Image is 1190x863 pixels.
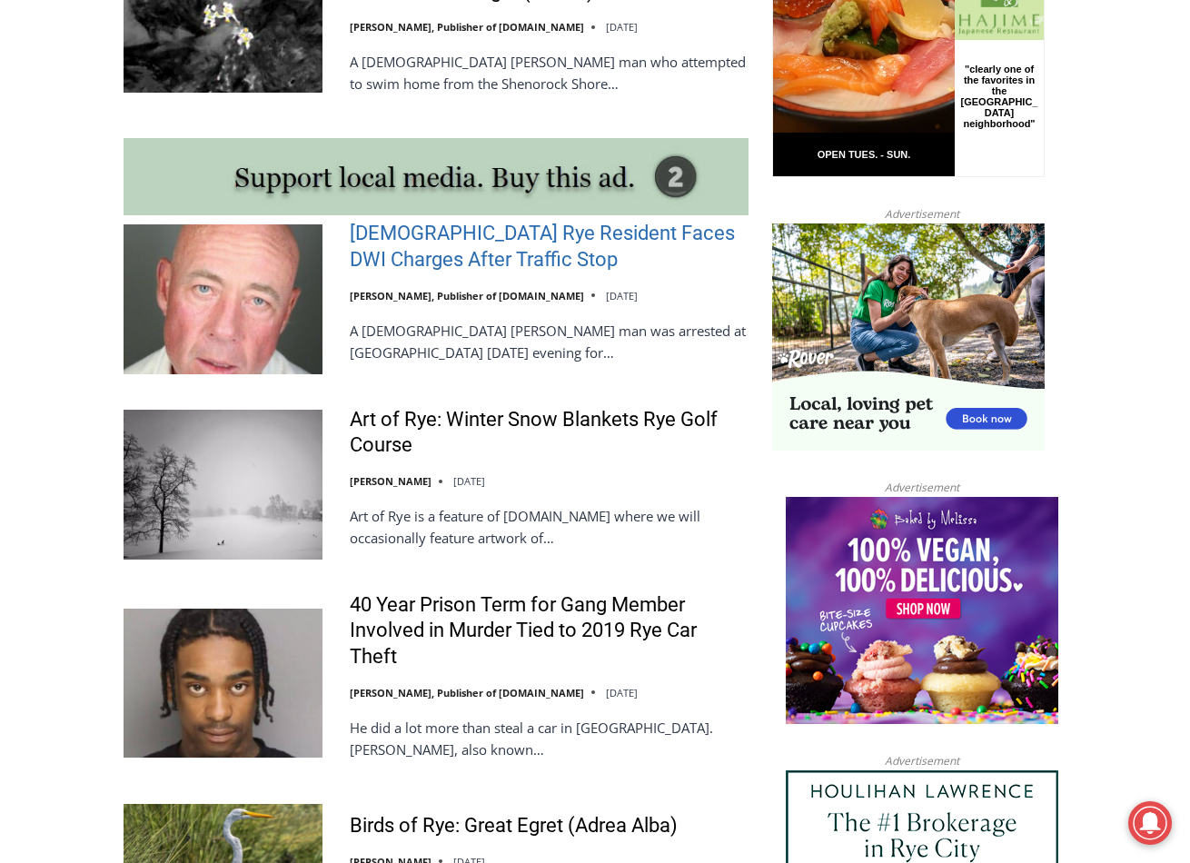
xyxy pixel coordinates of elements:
img: Art of Rye: Winter Snow Blankets Rye Golf Course [124,410,322,559]
div: Available for Private Home, Business, Club or Other Events [119,24,449,58]
span: Advertisement [867,479,977,496]
a: [PERSON_NAME], Publisher of [DOMAIN_NAME] [350,20,584,34]
time: [DATE] [606,686,638,699]
img: 40 Year Prison Term for Gang Member Involved in Murder Tied to 2019 Rye Car Theft [124,609,322,758]
span: Advertisement [867,205,977,223]
p: He did a lot more than steal a car in [GEOGRAPHIC_DATA]. [PERSON_NAME], also known… [350,717,749,760]
a: [PERSON_NAME] [350,474,431,488]
span: Advertisement [867,752,977,769]
a: Intern @ [DOMAIN_NAME] [437,176,880,226]
img: 56-Year-Old Rye Resident Faces DWI Charges After Traffic Stop [124,224,322,373]
time: [DATE] [453,474,485,488]
h4: Book [PERSON_NAME]'s Good Humor for Your Event [553,19,632,70]
p: A [DEMOGRAPHIC_DATA] [PERSON_NAME] man was arrested at [GEOGRAPHIC_DATA] [DATE] evening for… [350,320,749,363]
a: Art of Rye: Winter Snow Blankets Rye Golf Course [350,407,749,459]
span: Intern @ [DOMAIN_NAME] [475,181,842,222]
a: Book [PERSON_NAME]'s Good Humor for Your Event [540,5,656,83]
a: [DEMOGRAPHIC_DATA] Rye Resident Faces DWI Charges After Traffic Stop [350,221,749,273]
time: [DATE] [606,20,638,34]
a: [PERSON_NAME], Publisher of [DOMAIN_NAME] [350,289,584,303]
p: Art of Rye is a feature of [DOMAIN_NAME] where we will occasionally feature artwork of… [350,505,749,549]
time: [DATE] [606,289,638,303]
div: "clearly one of the favorites in the [GEOGRAPHIC_DATA] neighborhood" [187,114,267,217]
img: support local media, buy this ad [124,138,749,215]
a: Open Tues. - Sun. [PHONE_NUMBER] [1,183,183,226]
a: 40 Year Prison Term for Gang Member Involved in Murder Tied to 2019 Rye Car Theft [350,592,749,670]
span: Open Tues. - Sun. [PHONE_NUMBER] [5,187,178,256]
a: [PERSON_NAME], Publisher of [DOMAIN_NAME] [350,686,584,699]
img: Baked by Melissa [786,497,1058,724]
p: A [DEMOGRAPHIC_DATA] [PERSON_NAME] man who attempted to swim home from the Shenorock Shore… [350,51,749,94]
a: Birds of Rye: Great Egret (Adrea Alba) [350,813,678,839]
div: "The first chef I interviewed talked about coming to [GEOGRAPHIC_DATA] from [GEOGRAPHIC_DATA] in ... [459,1,858,176]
